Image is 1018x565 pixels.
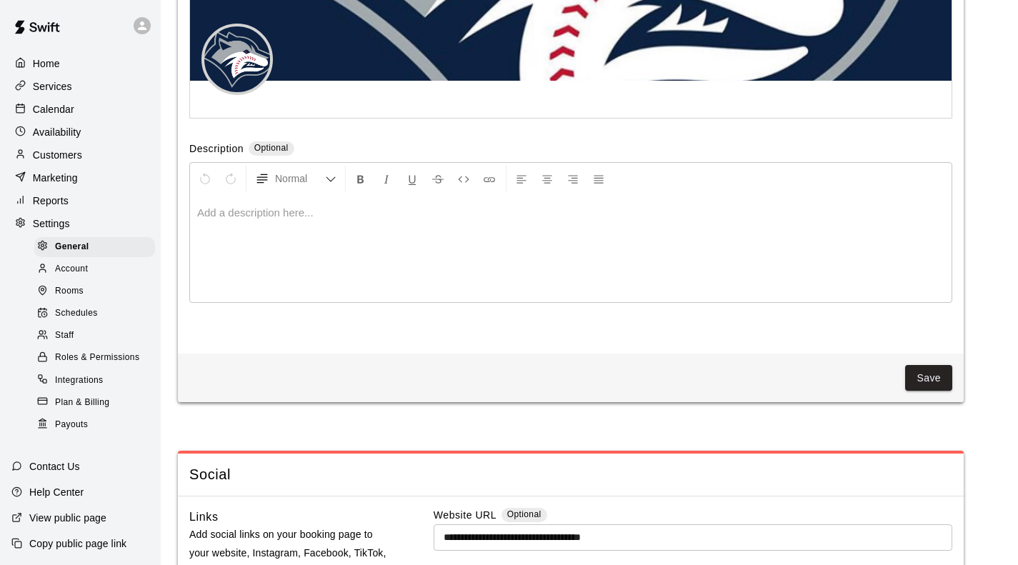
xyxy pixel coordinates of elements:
button: Left Align [509,166,534,191]
p: Contact Us [29,459,80,474]
button: Right Align [561,166,585,191]
span: Integrations [55,374,104,388]
button: Redo [219,166,243,191]
a: Calendar [11,99,149,120]
a: Account [34,258,161,280]
button: Justify Align [587,166,611,191]
p: Copy public page link [29,536,126,551]
div: General [34,237,155,257]
a: Roles & Permissions [34,347,161,369]
span: Staff [55,329,74,343]
p: Marketing [33,171,78,185]
div: Integrations [34,371,155,391]
span: General [55,240,89,254]
button: Insert Code [451,166,476,191]
button: Format Italics [374,166,399,191]
div: Payouts [34,415,155,435]
div: Rooms [34,281,155,301]
button: Insert Link [477,166,501,191]
button: Formatting Options [249,166,342,191]
p: Settings [33,216,70,231]
p: Reports [33,194,69,208]
a: General [34,236,161,258]
button: Format Strikethrough [426,166,450,191]
a: Payouts [34,414,161,436]
button: Center Align [535,166,559,191]
label: Website URL [434,508,496,524]
div: Schedules [34,304,155,324]
p: Calendar [33,102,74,116]
p: Customers [33,148,82,162]
span: Account [55,262,88,276]
a: Customers [11,144,149,166]
h6: Links [189,508,219,526]
a: Marketing [11,167,149,189]
p: Home [33,56,60,71]
p: Availability [33,125,81,139]
a: Home [11,53,149,74]
div: Roles & Permissions [34,348,155,368]
span: Plan & Billing [55,396,109,410]
a: Reports [11,190,149,211]
a: Plan & Billing [34,391,161,414]
a: Availability [11,121,149,143]
a: Schedules [34,303,161,325]
span: Social [189,465,952,484]
span: Schedules [55,306,98,321]
p: Help Center [29,485,84,499]
div: Account [34,259,155,279]
a: Staff [34,325,161,347]
button: Save [905,365,952,391]
span: Optional [254,143,289,153]
div: Plan & Billing [34,393,155,413]
p: View public page [29,511,106,525]
span: Rooms [55,284,84,299]
a: Rooms [34,281,161,303]
a: Services [11,76,149,97]
span: Normal [275,171,325,186]
a: Settings [11,213,149,234]
span: Payouts [55,418,88,432]
span: Optional [507,509,542,519]
button: Format Bold [349,166,373,191]
a: Integrations [34,369,161,391]
label: Description [189,141,244,158]
p: Services [33,79,72,94]
button: Undo [193,166,217,191]
button: Format Underline [400,166,424,191]
div: Staff [34,326,155,346]
span: Roles & Permissions [55,351,139,365]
